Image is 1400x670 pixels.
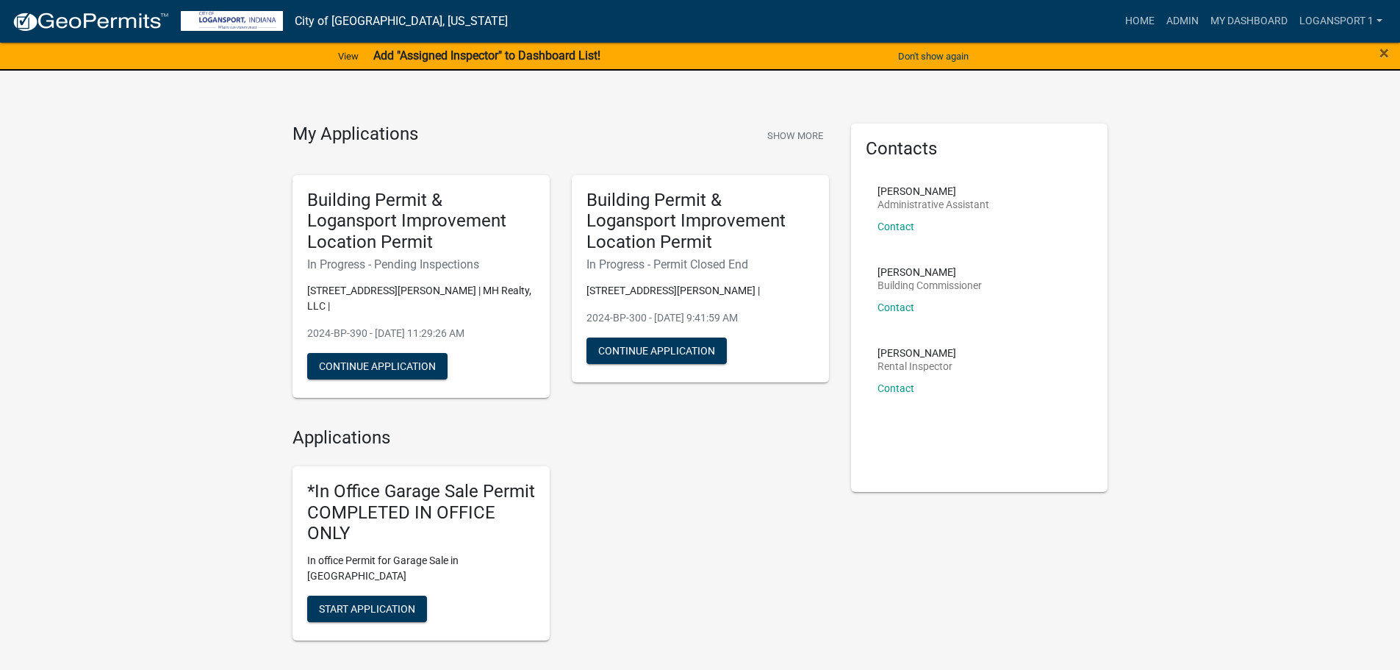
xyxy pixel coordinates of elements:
button: Close [1379,44,1389,62]
p: Rental Inspector [877,361,956,371]
button: Show More [761,124,829,148]
h5: Building Permit & Logansport Improvement Location Permit [586,190,814,253]
strong: Add "Assigned Inspector" to Dashboard List! [373,49,600,63]
button: Continue Application [586,338,727,364]
h5: *In Office Garage Sale Permit COMPLETED IN OFFICE ONLY [307,481,535,544]
p: [PERSON_NAME] [877,267,982,277]
a: View [332,44,365,68]
p: [STREET_ADDRESS][PERSON_NAME] | [586,283,814,299]
h6: In Progress - Permit Closed End [586,257,814,271]
button: Start Application [307,596,427,622]
img: City of Logansport, Indiana [181,11,283,31]
a: Contact [877,221,914,232]
span: Start Application [319,603,415,615]
h5: Contacts [866,138,1094,160]
p: [STREET_ADDRESS][PERSON_NAME] | MH Realty, LLC | [307,283,535,314]
p: [PERSON_NAME] [877,186,989,196]
h4: My Applications [292,124,418,146]
a: Contact [877,302,914,313]
h4: Applications [292,427,829,449]
a: City of [GEOGRAPHIC_DATA], [US_STATE] [295,9,508,34]
a: Admin [1160,7,1205,35]
h5: Building Permit & Logansport Improvement Location Permit [307,190,535,253]
h6: In Progress - Pending Inspections [307,257,535,271]
a: Home [1119,7,1160,35]
p: Building Commissioner [877,280,982,291]
p: 2024-BP-390 - [DATE] 11:29:26 AM [307,326,535,341]
p: [PERSON_NAME] [877,348,956,358]
a: Logansport 1 [1293,7,1388,35]
button: Don't show again [892,44,974,68]
span: × [1379,43,1389,63]
button: Continue Application [307,353,448,379]
p: 2024-BP-300 - [DATE] 9:41:59 AM [586,310,814,326]
a: Contact [877,382,914,394]
p: Administrative Assistant [877,199,989,210]
a: My Dashboard [1205,7,1293,35]
p: In office Permit for Garage Sale in [GEOGRAPHIC_DATA] [307,553,535,584]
